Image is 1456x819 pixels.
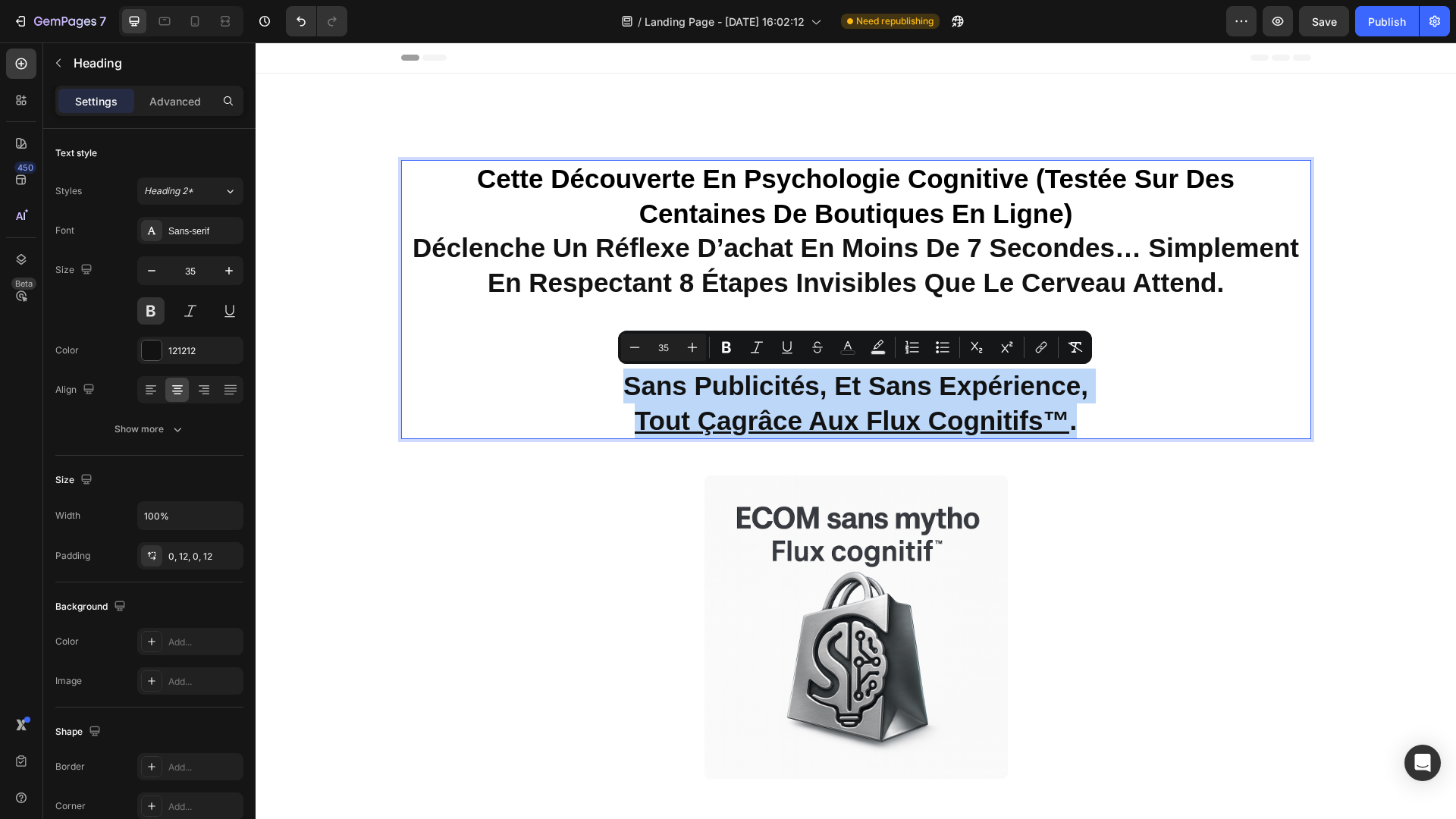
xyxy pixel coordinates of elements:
div: Text style [55,146,97,160]
span: / [638,14,642,30]
div: Add... [168,635,240,649]
button: Show more [55,416,243,443]
strong: . [475,363,821,393]
u: grâce aux flux cognitifs™ [475,363,814,393]
div: Color [55,635,79,648]
div: 0, 12, 0, 12 [168,550,240,563]
div: Shape [55,722,104,742]
span: Heading 2* [144,184,193,198]
div: Background [55,597,129,617]
div: 450 [14,162,36,174]
span: Save [1312,15,1337,28]
div: Sans-serif [168,224,240,238]
div: Font [55,224,74,237]
div: Align [55,380,98,400]
div: Size [55,470,96,491]
div: Corner [55,799,86,813]
div: Add... [168,800,240,814]
button: Heading 2* [137,177,243,205]
p: 7 [99,12,106,30]
span: Landing Page - [DATE] 16:02:12 [645,14,805,30]
div: Size [55,260,96,281]
div: Border [55,760,85,773]
div: 121212 [168,344,240,358]
div: Width [55,509,80,522]
div: Editor contextual toolbar [618,331,1092,364]
div: Add... [168,761,240,774]
div: Padding [55,549,90,563]
div: Show more [115,422,185,437]
p: Settings [75,93,118,109]
div: Undo/Redo [286,6,347,36]
div: Open Intercom Messenger [1404,745,1441,781]
div: Add... [168,675,240,689]
iframe: Design area [256,42,1456,819]
button: 7 [6,6,113,36]
p: Heading [74,54,237,72]
p: Advanced [149,93,201,109]
button: Publish [1355,6,1419,36]
div: Image [55,674,82,688]
button: Save [1299,6,1349,36]
u: tout ça [379,363,476,393]
span: Need republishing [856,14,934,28]
img: gempages_569613225058895072-35a254a4-be69-4f93-883f-6c87538f0334.png [449,433,752,736]
div: Color [55,344,79,357]
div: Beta [11,278,36,290]
div: Publish [1368,14,1406,30]
div: Styles [55,184,82,198]
input: Auto [138,502,243,529]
